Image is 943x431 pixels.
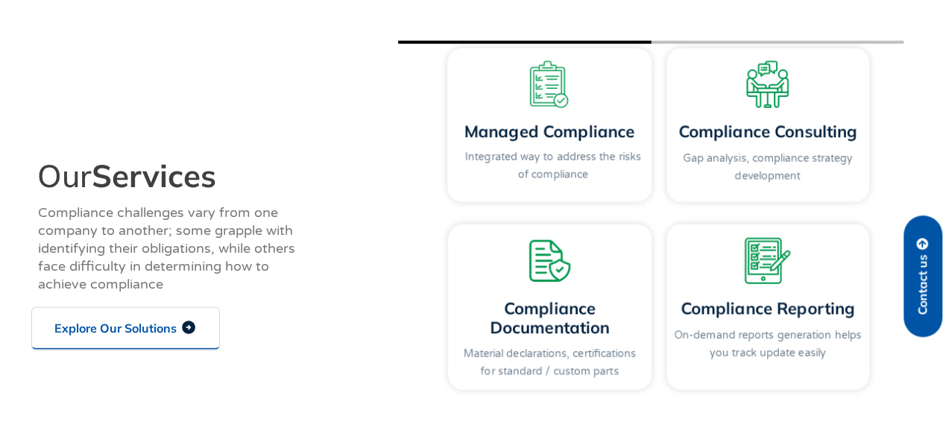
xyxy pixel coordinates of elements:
h2: Our [37,160,376,192]
a: Material declarations, certifications for standard / custom parts [463,347,636,377]
a: Gap analysis, compliance strategy development [682,152,852,183]
a: Compliance Documentation [489,298,609,337]
a: Explore Our Solutions [32,308,219,350]
img: A discussion between two people [744,61,791,108]
img: A copy board [526,61,573,108]
a: Managed Compliance [464,122,634,142]
b: Services [92,156,216,195]
a: Compliance Consulting [678,122,857,142]
span: Explore Our Solutions [54,322,177,334]
div: Compliance challenges vary from one company to another; some grapple with identifying their oblig... [38,204,301,293]
a: Integrated way to address the risks of compliance [464,151,640,181]
a: On-demand reports generation helps you track update easily [674,328,861,359]
a: Compliance Reporting [680,298,854,318]
img: A secure document [526,237,573,284]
